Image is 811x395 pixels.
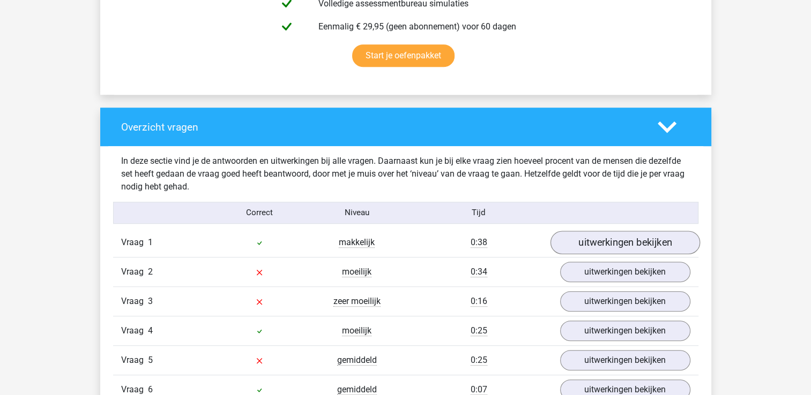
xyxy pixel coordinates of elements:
[471,237,487,248] span: 0:38
[342,325,371,336] span: moeilijk
[339,237,375,248] span: makkelijk
[471,355,487,366] span: 0:25
[148,237,153,247] span: 1
[148,355,153,365] span: 5
[560,262,690,282] a: uitwerkingen bekijken
[405,207,552,219] div: Tijd
[560,350,690,370] a: uitwerkingen bekijken
[121,236,148,249] span: Vraag
[337,355,377,366] span: gemiddeld
[471,384,487,395] span: 0:07
[471,296,487,307] span: 0:16
[560,291,690,312] a: uitwerkingen bekijken
[121,324,148,337] span: Vraag
[560,321,690,341] a: uitwerkingen bekijken
[148,296,153,306] span: 3
[333,296,381,307] span: zeer moeilijk
[113,155,698,193] div: In deze sectie vind je de antwoorden en uitwerkingen bij alle vragen. Daarnaast kun je bij elke v...
[148,267,153,277] span: 2
[121,265,148,278] span: Vraag
[148,384,153,394] span: 6
[121,121,642,133] h4: Overzicht vragen
[121,295,148,308] span: Vraag
[211,207,308,219] div: Correct
[352,44,455,67] a: Start je oefenpakket
[337,384,377,395] span: gemiddeld
[471,267,487,277] span: 0:34
[550,231,700,254] a: uitwerkingen bekijken
[121,354,148,367] span: Vraag
[308,207,406,219] div: Niveau
[471,325,487,336] span: 0:25
[342,267,371,277] span: moeilijk
[148,325,153,336] span: 4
